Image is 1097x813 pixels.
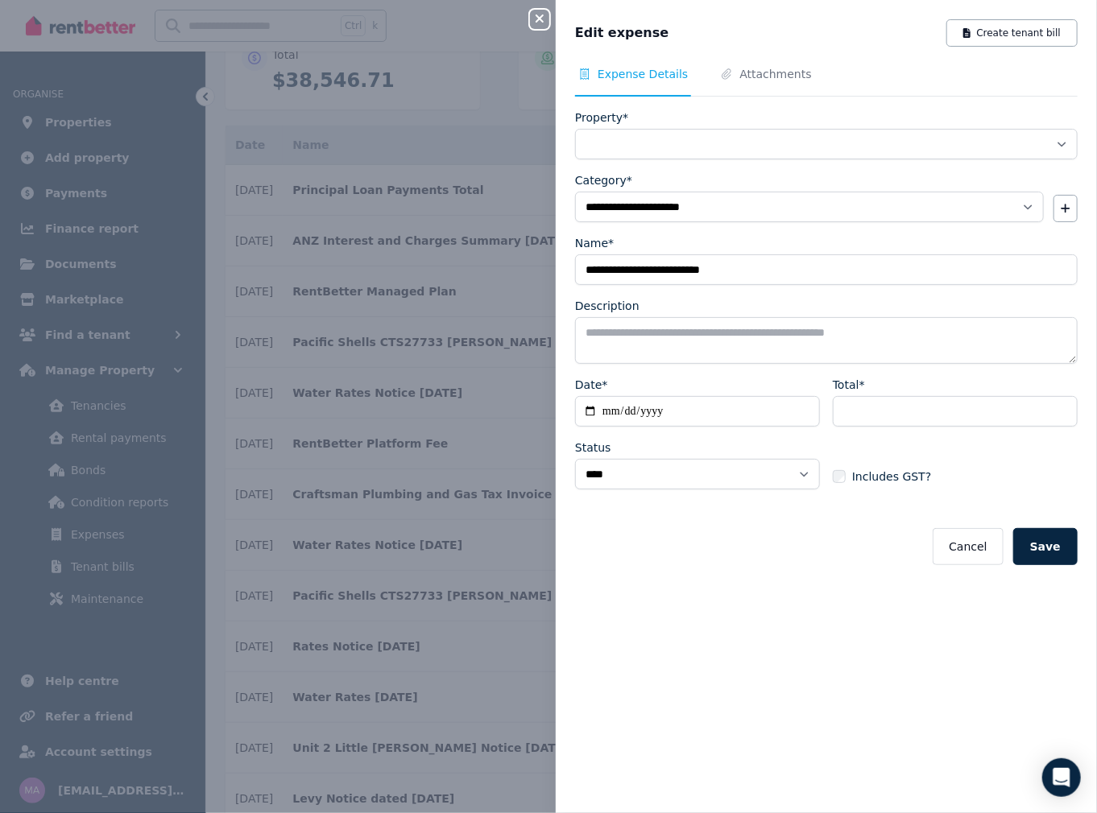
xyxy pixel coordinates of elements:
[1042,758,1081,797] div: Open Intercom Messenger
[739,66,811,82] span: Attachments
[946,19,1078,47] button: Create tenant bill
[1013,528,1078,565] button: Save
[933,528,1003,565] button: Cancel
[852,468,931,485] span: Includes GST?
[833,470,846,483] input: Includes GST?
[598,66,688,82] span: Expense Details
[575,235,614,251] label: Name*
[575,440,611,456] label: Status
[575,172,632,188] label: Category*
[575,109,628,126] label: Property*
[833,377,865,393] label: Total*
[575,23,669,43] span: Edit expense
[575,66,1078,97] nav: Tabs
[575,298,640,314] label: Description
[575,377,607,393] label: Date*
